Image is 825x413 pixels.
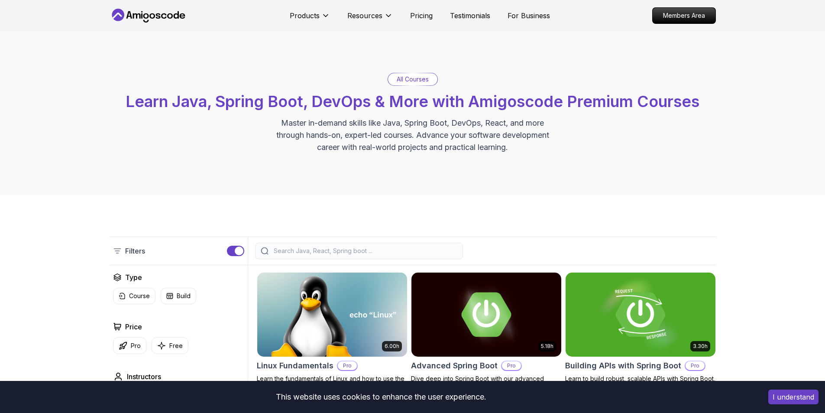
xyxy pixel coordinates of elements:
p: Build [177,292,191,300]
p: Learn the fundamentals of Linux and how to use the command line [257,374,408,392]
img: Advanced Spring Boot card [411,273,561,357]
p: Dive deep into Spring Boot with our advanced course, designed to take your skills from intermedia... [411,374,562,400]
p: 6.00h [385,343,399,350]
button: Free [152,337,188,354]
p: Free [169,341,183,350]
input: Search Java, React, Spring boot ... [272,247,457,255]
h2: Linux Fundamentals [257,360,333,372]
p: Pro [686,361,705,370]
button: Resources [347,10,393,28]
a: Testimonials [450,10,490,21]
p: 5.18h [541,343,553,350]
h2: Building APIs with Spring Boot [565,360,681,372]
img: Linux Fundamentals card [257,273,407,357]
p: Resources [347,10,382,21]
iframe: chat widget [771,359,825,400]
p: Master in-demand skills like Java, Spring Boot, DevOps, React, and more through hands-on, expert-... [267,117,558,153]
p: Learn to build robust, scalable APIs with Spring Boot, mastering REST principles, JSON handling, ... [565,374,716,400]
a: Building APIs with Spring Boot card3.30hBuilding APIs with Spring BootProLearn to build robust, s... [565,272,716,400]
p: Pro [338,361,357,370]
a: Linux Fundamentals card6.00hLinux FundamentalsProLearn the fundamentals of Linux and how to use t... [257,272,408,392]
p: Course [129,292,150,300]
p: Filters [125,246,145,256]
a: Pricing [410,10,433,21]
p: Pro [502,361,521,370]
p: Products [290,10,320,21]
button: Accept cookies [768,390,819,404]
button: Products [290,10,330,28]
a: For Business [508,10,550,21]
h2: Type [125,272,142,283]
button: Build [161,288,196,304]
p: Members Area [653,8,715,23]
span: Learn Java, Spring Boot, DevOps & More with Amigoscode Premium Courses [126,92,699,111]
p: Pro [131,341,141,350]
h2: Price [125,322,142,332]
button: Pro [113,337,146,354]
h2: Instructors [127,371,161,382]
img: Building APIs with Spring Boot card [566,273,715,357]
h2: Advanced Spring Boot [411,360,498,372]
p: 3.30h [693,343,708,350]
a: Advanced Spring Boot card5.18hAdvanced Spring BootProDive deep into Spring Boot with our advanced... [411,272,562,400]
a: Members Area [652,7,716,24]
button: Course [113,288,155,304]
p: All Courses [397,75,429,84]
div: This website uses cookies to enhance the user experience. [6,387,755,406]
